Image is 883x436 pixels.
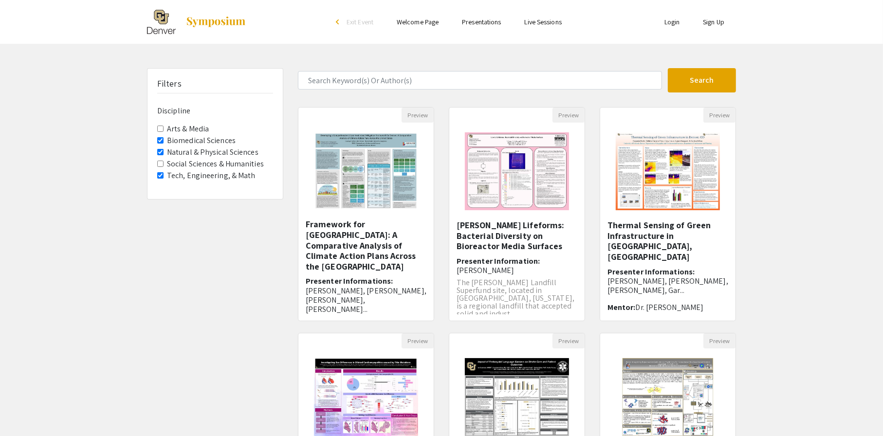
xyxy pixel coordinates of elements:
[600,107,736,321] div: Open Presentation <p class="ql-align-center"><span style="color: rgb(35, 80, 120);">Thermal Sensi...
[306,276,426,314] h6: Presenter Informations:
[606,123,729,220] img: <p class="ql-align-center"><span style="color: rgb(35, 80, 120);">Thermal Sensing of Green Infras...
[525,18,562,26] a: Live Sessions
[167,135,236,146] label: Biomedical Sciences
[607,220,728,262] h5: Thermal Sensing of Green Infrastructure in [GEOGRAPHIC_DATA], [GEOGRAPHIC_DATA]
[703,108,736,123] button: Preview
[607,276,728,295] span: [PERSON_NAME], [PERSON_NAME], [PERSON_NAME], Gar...
[402,333,434,348] button: Preview
[455,123,578,220] img: <p>Lowry Lifeforms: Bacterial Diversity on Bioreactor Media Surfaces</p>
[298,71,662,90] input: Search Keyword(s) Or Author(s)
[664,18,680,26] a: Login
[185,16,246,28] img: Symposium by ForagerOne
[147,10,176,34] img: The 2025 Research and Creative Activities Symposium (RaCAS)
[449,107,585,321] div: Open Presentation <p>Lowry Lifeforms: Bacterial Diversity on Bioreactor Media Surfaces</p>
[552,333,585,348] button: Preview
[347,18,373,26] span: Exit Event
[636,302,704,312] span: Dr. [PERSON_NAME]
[457,279,577,318] p: The [PERSON_NAME] Landfill Superfund site, located in [GEOGRAPHIC_DATA], [US_STATE], is a regiona...
[167,146,258,158] label: Natural & Physical Sciences
[167,123,209,135] label: Arts & Media
[552,108,585,123] button: Preview
[703,333,736,348] button: Preview
[298,107,434,321] div: Open Presentation <p>Developing a Comprehensive Urban Heat Island Mitigation Framework for Denver...
[304,123,427,220] img: <p>Developing a Comprehensive Urban Heat Island Mitigation Framework for Denver: A Comparative An...
[668,68,736,92] button: Search
[306,286,426,314] span: [PERSON_NAME], [PERSON_NAME], [PERSON_NAME], [PERSON_NAME]...
[167,170,256,182] label: Tech, Engineering, & Math
[397,18,439,26] a: Welcome Page
[457,256,577,275] h6: Presenter Information:
[607,302,636,312] span: Mentor:
[457,265,514,275] span: [PERSON_NAME]
[167,158,264,170] label: Social Sciences & Humanities
[402,108,434,123] button: Preview
[157,106,273,115] h6: Discipline
[462,18,501,26] a: Presentations
[457,220,577,252] h5: [PERSON_NAME] Lifeforms: Bacterial Diversity on Bioreactor Media Surfaces
[703,18,724,26] a: Sign Up
[157,78,182,89] h5: Filters
[336,19,342,25] div: arrow_back_ios
[607,267,728,295] h6: Presenter Informations:
[147,10,246,34] a: The 2025 Research and Creative Activities Symposium (RaCAS)
[7,392,41,429] iframe: Chat
[306,198,426,272] h5: Developing a Comprehensive Urban Heat Island Mitigation Framework for [GEOGRAPHIC_DATA]: A Compar...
